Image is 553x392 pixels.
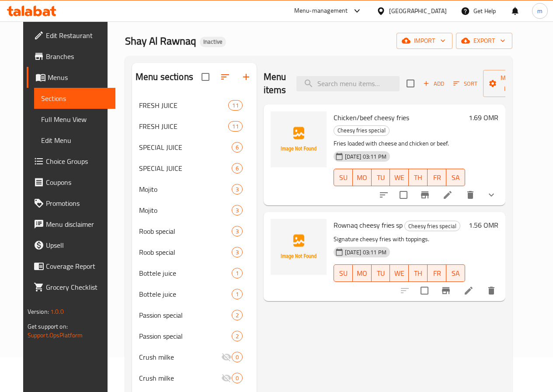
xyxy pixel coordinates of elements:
div: items [232,289,243,299]
span: FR [431,267,443,280]
button: FR [428,264,446,282]
div: items [232,247,243,257]
a: Menus [27,67,115,88]
span: 0 [232,353,242,361]
span: Crush milke [139,352,221,362]
button: Manage items [483,70,542,97]
span: TU [375,267,387,280]
a: Coupons [27,172,115,193]
span: 3 [232,227,242,236]
span: Coupons [46,177,108,187]
span: MO [356,267,368,280]
div: Menu-management [294,6,348,16]
span: Menu disclaimer [46,219,108,229]
span: SA [450,267,462,280]
span: 3 [232,248,242,257]
button: SA [446,264,465,282]
a: Branches [27,46,115,67]
a: Menu disclaimer [27,214,115,235]
input: search [296,76,400,91]
button: MO [353,264,372,282]
div: SPECIAL JUICE [139,142,232,153]
span: 1 [232,269,242,278]
button: WE [390,169,409,186]
div: items [232,373,243,383]
span: Branches [46,51,108,62]
span: 1 [232,290,242,298]
span: Mojito [139,184,232,194]
span: Grocery Checklist [46,282,108,292]
span: 1.0.0 [50,306,64,317]
span: Sections [41,93,108,104]
div: Crush milke0 [132,368,257,389]
span: WE [393,171,405,184]
span: Bottele juice [139,268,232,278]
span: TH [412,171,424,184]
span: Roob special [139,226,232,236]
button: Branch-specific-item [435,280,456,301]
a: Coverage Report [27,256,115,277]
a: Upsell [27,235,115,256]
a: Grocery Checklist [27,277,115,298]
span: Roob special [139,247,232,257]
div: Passion special2 [132,305,257,326]
span: FRESH JUICE [139,121,228,132]
a: Edit Restaurant [27,25,115,46]
span: Cheesy fries special [405,221,460,231]
button: sort-choices [373,184,394,205]
span: Inactive [200,38,226,45]
span: 0 [232,374,242,382]
span: 2 [232,311,242,319]
a: Edit menu item [442,190,453,200]
p: Signature cheesy fries with toppings. [334,234,466,245]
h2: Menu sections [136,70,193,83]
span: TH [412,267,424,280]
span: FRESH JUICE [139,100,228,111]
span: 3 [232,185,242,194]
button: SU [334,169,353,186]
div: Crush milke0 [132,347,257,368]
div: items [232,184,243,194]
a: Sections [34,88,115,109]
button: show more [481,184,502,205]
span: 6 [232,164,242,173]
button: WE [390,264,409,282]
button: SU [334,264,353,282]
span: Edit Restaurant [46,30,108,41]
div: Roob special3 [132,221,257,242]
a: Support.OpsPlatform [28,330,83,341]
span: [DATE] 03:11 PM [341,248,390,257]
div: items [232,226,243,236]
div: Roob special3 [132,242,257,263]
button: TU [372,264,390,282]
a: Edit menu item [463,285,474,296]
div: Bottele juice1 [132,263,257,284]
span: Passion special [139,331,232,341]
div: items [232,310,243,320]
span: import [403,35,445,46]
span: Get support on: [28,321,68,332]
span: Select all sections [196,68,215,86]
span: Mojito [139,205,232,215]
span: Add [422,79,445,89]
a: Choice Groups [27,151,115,172]
div: items [228,121,242,132]
a: Edit Menu [34,130,115,151]
span: WE [393,267,405,280]
span: Bottele juice [139,289,232,299]
span: Coverage Report [46,261,108,271]
span: Crush milke [139,373,221,383]
span: Upsell [46,240,108,250]
h6: 1.69 OMR [469,111,498,124]
button: TH [409,264,428,282]
span: FR [431,171,443,184]
span: export [463,35,505,46]
span: 3 [232,206,242,215]
div: SPECIAL JUICE [139,163,232,173]
svg: Inactive section [221,352,232,362]
div: items [228,100,242,111]
div: items [232,142,243,153]
span: Rownaq cheesy fries sp [334,219,403,232]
